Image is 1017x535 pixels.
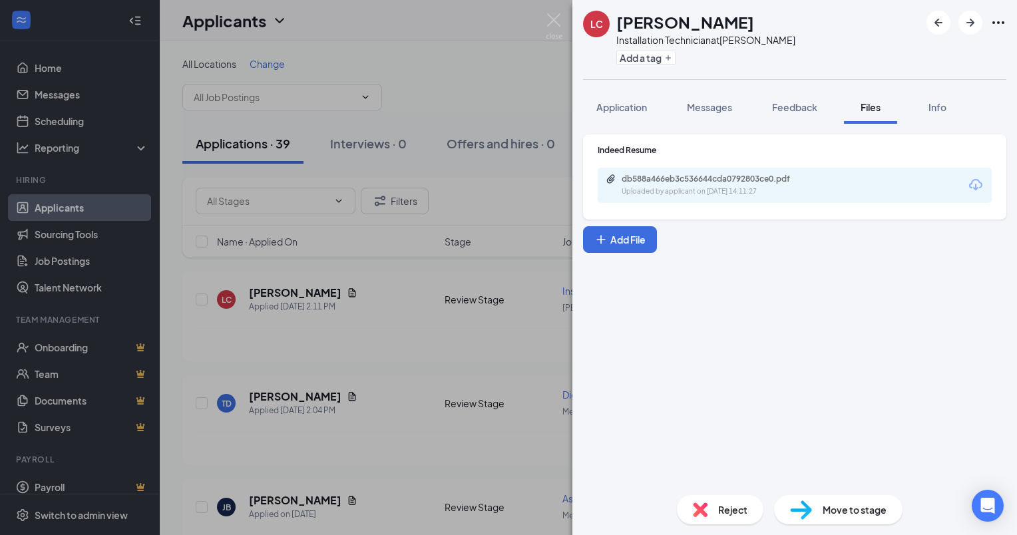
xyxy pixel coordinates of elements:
span: Application [596,101,647,113]
span: Files [861,101,881,113]
svg: Paperclip [606,174,616,184]
span: Move to stage [823,502,887,517]
svg: Ellipses [990,15,1006,31]
svg: Plus [664,54,672,62]
div: LC [590,17,603,31]
button: ArrowLeftNew [926,11,950,35]
div: Indeed Resume [598,144,992,156]
span: Info [928,101,946,113]
a: Paperclipdb588a466eb3c536644cda0792803ce0.pdfUploaded by applicant on [DATE] 14:11:27 [606,174,821,197]
div: Uploaded by applicant on [DATE] 14:11:27 [622,186,821,197]
span: Feedback [772,101,817,113]
button: ArrowRight [958,11,982,35]
span: Messages [687,101,732,113]
span: Reject [718,502,747,517]
svg: ArrowRight [962,15,978,31]
div: db588a466eb3c536644cda0792803ce0.pdf [622,174,808,184]
div: Installation Technician at [PERSON_NAME] [616,33,795,47]
button: PlusAdd a tag [616,51,676,65]
svg: Download [968,177,984,193]
svg: ArrowLeftNew [930,15,946,31]
svg: Plus [594,233,608,246]
div: Open Intercom Messenger [972,490,1004,522]
button: Add FilePlus [583,226,657,253]
h1: [PERSON_NAME] [616,11,754,33]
